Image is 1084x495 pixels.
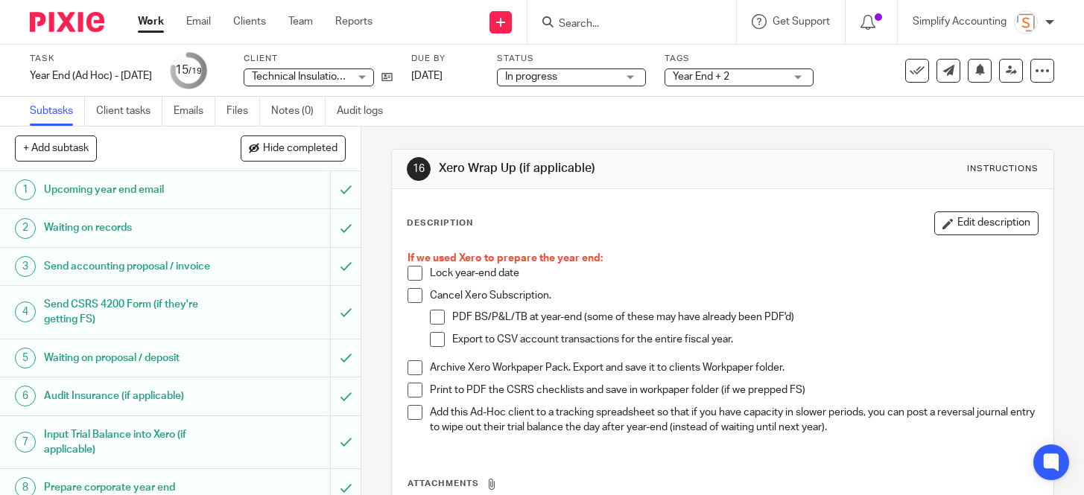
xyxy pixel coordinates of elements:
div: 6 [15,386,36,406]
div: 1 [15,179,36,200]
span: Attachments [408,479,479,488]
label: Status [497,53,646,65]
p: Lock year-end date [430,266,1037,281]
div: 2 [15,218,36,239]
div: 4 [15,301,36,322]
button: Hide completed [241,135,346,161]
h1: Input Trial Balance into Xero (if applicable) [44,424,225,462]
div: Instructions [967,163,1039,175]
div: 7 [15,432,36,453]
a: Notes (0) [271,97,326,126]
span: If we used Xero to prepare the year end: [408,253,603,264]
h1: Waiting on proposal / deposit [44,347,225,369]
a: Files [226,97,260,126]
h1: Send CSRS 4200 Form (if they're getting FS) [44,293,225,331]
span: Year End + 2 [673,71,729,82]
h1: Upcoming year end email [44,179,225,201]
p: Add this Ad-Hoc client to a tracking spreadsheet so that if you have capacity in slower periods, ... [430,405,1037,435]
h1: Audit Insurance (if applicable) [44,385,225,407]
span: Get Support [773,16,830,27]
div: 16 [407,157,431,181]
a: Emails [174,97,215,126]
a: Email [186,14,211,29]
div: 5 [15,348,36,368]
a: Work [138,14,164,29]
span: [DATE] [411,71,443,81]
div: 15 [175,62,202,79]
h1: Waiting on records [44,217,225,239]
div: 3 [15,256,36,277]
img: Pixie [30,12,104,32]
span: Hide completed [263,143,337,155]
img: Screenshot%202023-11-29%20141159.png [1014,10,1038,34]
button: Edit description [934,211,1039,235]
p: Export to CSV account transactions for the entire fiscal year. [452,332,1037,347]
button: + Add subtask [15,135,97,161]
label: Due by [411,53,478,65]
label: Client [244,53,393,65]
div: Year End (Ad Hoc) - [DATE] [30,68,152,83]
div: Year End (Ad Hoc) - December 2024 [30,68,152,83]
h1: Send accounting proposal / invoice [44,255,225,278]
h1: Xero Wrap Up (if applicable) [439,161,755,176]
p: Archive Xero Workpaper Pack. Export and save it to clients Workpaper folder. [430,360,1037,375]
span: In progress [505,71,557,82]
p: Print to PDF the CSRS checklists and save in workpaper folder (if we prepped FS) [430,383,1037,397]
a: Reports [335,14,373,29]
p: Cancel Xero Subscription. [430,288,1037,303]
small: /19 [188,67,202,75]
a: Subtasks [30,97,85,126]
a: Audit logs [337,97,394,126]
p: Description [407,217,473,229]
p: PDF BS/P&L/TB at year-end (some of these may have already been PDF'd) [452,310,1037,325]
input: Search [557,18,691,31]
span: Technical Insulation Thermal Solutions Ltd. [252,71,449,82]
label: Task [30,53,152,65]
p: Simplify Accounting [913,14,1007,29]
a: Team [288,14,313,29]
a: Client tasks [96,97,162,126]
a: Clients [233,14,266,29]
label: Tags [665,53,814,65]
